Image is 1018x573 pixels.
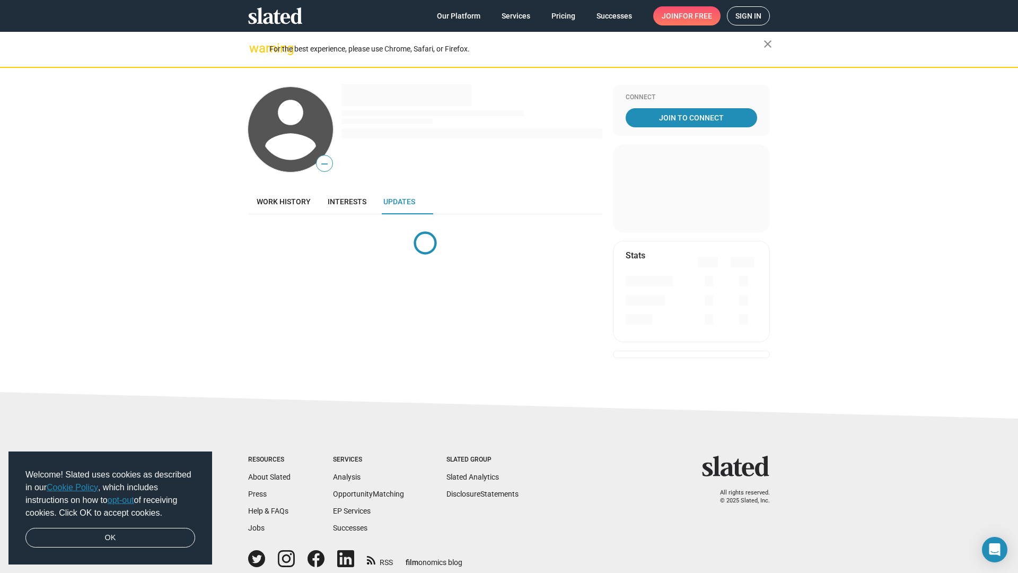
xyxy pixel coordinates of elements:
[446,490,519,498] a: DisclosureStatements
[367,551,393,568] a: RSS
[269,42,763,56] div: For the best experience, please use Chrome, Safari, or Firefox.
[257,197,311,206] span: Work history
[446,456,519,464] div: Slated Group
[25,528,195,548] a: dismiss cookie message
[551,6,575,25] span: Pricing
[588,6,640,25] a: Successes
[709,489,770,505] p: All rights reserved. © 2025 Slated, Inc.
[108,496,134,505] a: opt-out
[248,490,267,498] a: Press
[596,6,632,25] span: Successes
[248,189,319,214] a: Work history
[47,483,98,492] a: Cookie Policy
[383,197,415,206] span: Updates
[249,42,262,55] mat-icon: warning
[25,468,195,519] span: Welcome! Slated uses cookies as described in our , which includes instructions on how to of recei...
[248,473,291,481] a: About Slated
[248,507,288,515] a: Help & FAQs
[735,7,761,25] span: Sign in
[626,108,757,127] a: Join To Connect
[679,6,712,25] span: for free
[428,6,489,25] a: Our Platform
[333,507,371,515] a: EP Services
[662,6,712,25] span: Join
[761,38,774,50] mat-icon: close
[333,473,361,481] a: Analysis
[626,250,645,261] mat-card-title: Stats
[446,473,499,481] a: Slated Analytics
[333,524,367,532] a: Successes
[543,6,584,25] a: Pricing
[333,490,404,498] a: OpportunityMatching
[727,6,770,25] a: Sign in
[328,197,366,206] span: Interests
[982,537,1007,562] div: Open Intercom Messenger
[493,6,539,25] a: Services
[319,189,375,214] a: Interests
[317,157,332,171] span: —
[248,524,265,532] a: Jobs
[626,93,757,102] div: Connect
[375,189,424,214] a: Updates
[333,456,404,464] div: Services
[406,558,418,567] span: film
[8,452,212,565] div: cookieconsent
[502,6,530,25] span: Services
[653,6,721,25] a: Joinfor free
[248,456,291,464] div: Resources
[437,6,480,25] span: Our Platform
[406,549,462,568] a: filmonomics blog
[628,108,755,127] span: Join To Connect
